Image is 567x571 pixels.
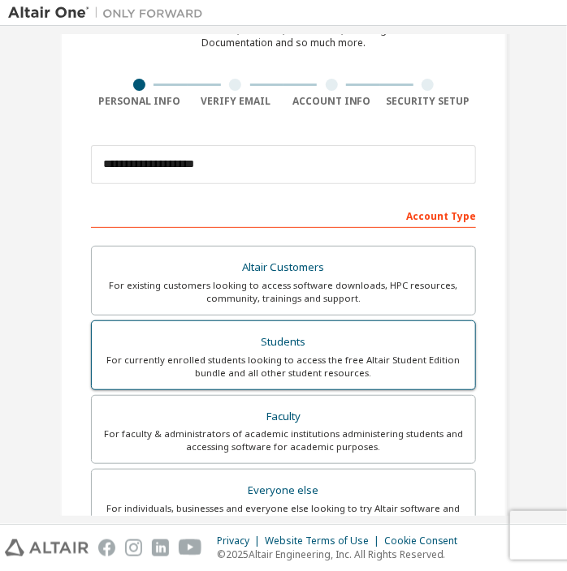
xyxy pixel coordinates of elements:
div: Students [102,331,465,354]
p: © 2025 Altair Engineering, Inc. All Rights Reserved. [217,547,468,561]
div: Personal Info [91,95,188,108]
div: For existing customers looking to access software downloads, HPC resources, community, trainings ... [102,279,465,305]
div: Account Type [91,202,476,228]
img: instagram.svg [125,539,142,556]
div: Altair Customers [102,256,465,279]
img: facebook.svg [98,539,115,556]
img: Altair One [8,5,211,21]
div: For Free Trials, Licenses, Downloads, Learning & Documentation and so much more. [171,24,396,49]
div: Account Info [283,95,380,108]
div: Cookie Consent [384,535,468,547]
img: altair_logo.svg [5,539,89,556]
div: Verify Email [188,95,284,108]
div: Faculty [102,406,465,428]
div: For faculty & administrators of academic institutions administering students and accessing softwa... [102,427,465,453]
div: Everyone else [102,479,465,502]
img: youtube.svg [179,539,202,556]
div: Security Setup [380,95,477,108]
img: linkedin.svg [152,539,169,556]
div: Privacy [217,535,265,547]
div: For currently enrolled students looking to access the free Altair Student Edition bundle and all ... [102,354,465,380]
div: For individuals, businesses and everyone else looking to try Altair software and explore our prod... [102,502,465,528]
div: Website Terms of Use [265,535,384,547]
